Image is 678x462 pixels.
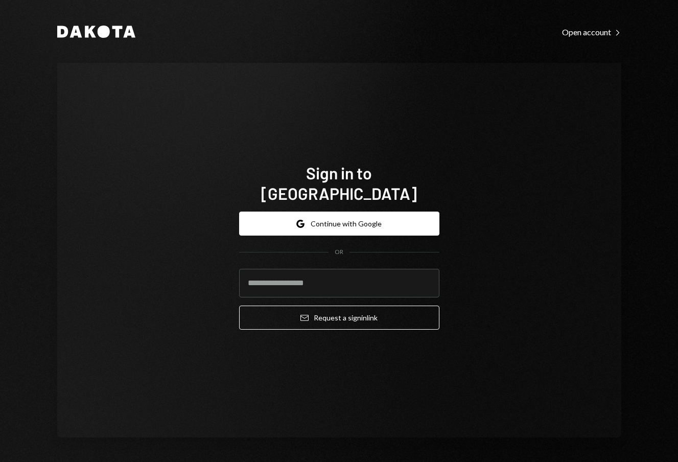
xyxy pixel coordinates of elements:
h1: Sign in to [GEOGRAPHIC_DATA] [239,163,439,203]
button: Request a signinlink [239,306,439,330]
button: Continue with Google [239,212,439,236]
div: Open account [562,27,621,37]
a: Open account [562,26,621,37]
div: OR [335,248,343,257]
